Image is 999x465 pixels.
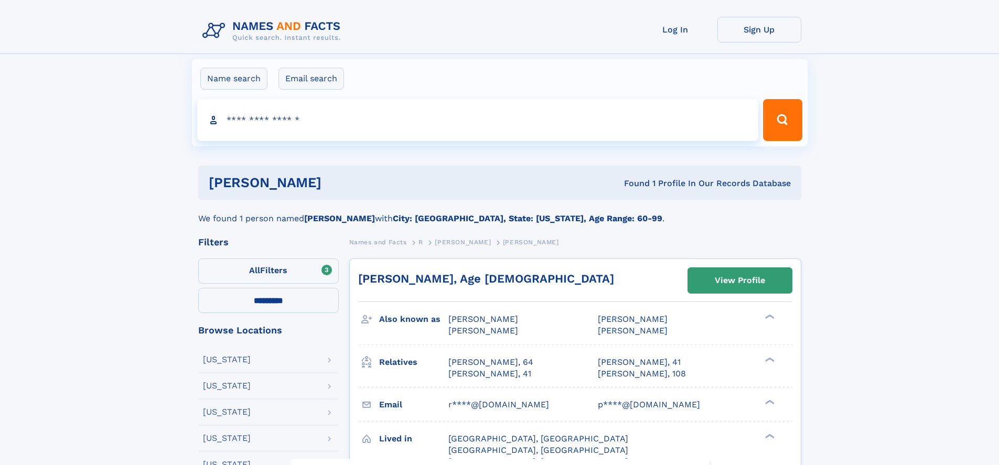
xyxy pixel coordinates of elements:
[448,356,533,368] a: [PERSON_NAME], 64
[448,368,531,380] a: [PERSON_NAME], 41
[198,258,339,284] label: Filters
[198,17,349,45] img: Logo Names and Facts
[203,408,251,416] div: [US_STATE]
[379,396,448,414] h3: Email
[209,176,473,189] h1: [PERSON_NAME]
[715,268,765,293] div: View Profile
[763,99,802,141] button: Search Button
[762,398,775,405] div: ❯
[203,434,251,442] div: [US_STATE]
[448,434,628,444] span: [GEOGRAPHIC_DATA], [GEOGRAPHIC_DATA]
[379,353,448,371] h3: Relatives
[435,235,491,248] a: [PERSON_NAME]
[503,239,559,246] span: [PERSON_NAME]
[358,272,614,285] a: [PERSON_NAME], Age [DEMOGRAPHIC_DATA]
[304,213,375,223] b: [PERSON_NAME]
[435,239,491,246] span: [PERSON_NAME]
[418,239,423,246] span: R
[762,313,775,320] div: ❯
[448,326,518,336] span: [PERSON_NAME]
[203,382,251,390] div: [US_STATE]
[198,326,339,335] div: Browse Locations
[472,178,791,189] div: Found 1 Profile In Our Records Database
[448,314,518,324] span: [PERSON_NAME]
[762,432,775,439] div: ❯
[717,17,801,42] a: Sign Up
[598,314,668,324] span: [PERSON_NAME]
[418,235,423,248] a: R
[633,17,717,42] a: Log In
[198,200,801,225] div: We found 1 person named with .
[598,368,686,380] a: [PERSON_NAME], 108
[200,68,267,90] label: Name search
[448,445,628,455] span: [GEOGRAPHIC_DATA], [GEOGRAPHIC_DATA]
[197,99,759,141] input: search input
[688,268,792,293] a: View Profile
[762,356,775,363] div: ❯
[198,237,339,247] div: Filters
[598,326,668,336] span: [PERSON_NAME]
[203,355,251,364] div: [US_STATE]
[379,310,448,328] h3: Also known as
[349,235,407,248] a: Names and Facts
[393,213,662,223] b: City: [GEOGRAPHIC_DATA], State: [US_STATE], Age Range: 60-99
[249,265,260,275] span: All
[278,68,344,90] label: Email search
[379,430,448,448] h3: Lived in
[598,356,681,368] a: [PERSON_NAME], 41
